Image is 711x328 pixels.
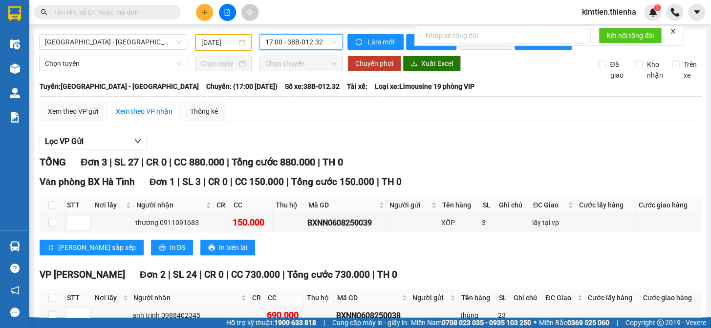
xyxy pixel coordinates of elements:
div: 3 [482,217,494,228]
span: Mã GD [308,200,376,210]
img: solution-icon [10,112,20,123]
div: Xem theo VP nhận [116,106,172,117]
button: printerIn phơi [406,34,456,50]
strong: 0369 525 060 [567,319,609,327]
img: warehouse-icon [10,88,20,98]
th: CC [265,290,304,306]
span: | [323,317,325,328]
th: Ghi chú [511,290,543,306]
span: ⚪️ [534,321,537,325]
button: plus [196,4,213,21]
span: Người nhận [136,200,204,210]
div: Xem theo VP gửi [48,106,98,117]
th: Ghi chú [496,197,531,213]
span: Chọn tuyến [45,56,181,71]
span: | [286,176,289,187]
span: Tổng cộng [16,68,61,80]
button: printerIn DS [151,240,193,255]
span: Chuyến: (17:00 [DATE]) [206,81,278,92]
input: 06/08/2025 [201,37,237,48]
div: anh trinh 0988402345 [132,310,248,321]
span: Hà Nội - Hà Tĩnh [45,35,181,49]
th: Tên hàng [458,290,496,306]
img: phone-icon [670,8,679,17]
span: | [282,269,285,280]
span: ĐC Giao [533,200,566,210]
span: | [177,176,180,187]
div: thương 0911091683 [135,217,212,228]
span: close [669,28,676,35]
span: | [376,176,379,187]
div: XỐP [441,217,478,228]
span: SL 24 [173,269,197,280]
span: printer [208,244,215,252]
div: thùng [460,310,495,321]
span: | [168,269,171,280]
span: down [134,137,142,145]
span: 1 [655,4,659,11]
span: Nơi lấy [95,292,121,303]
input: Chọn ngày [201,58,237,69]
th: Cước lấy hàng [576,197,636,213]
span: search [41,9,47,16]
span: kimtien.thienha [574,6,644,18]
span: [PERSON_NAME] sắp xếp [58,242,136,253]
span: | [169,156,171,168]
span: | [230,176,233,187]
div: 690.000 [267,308,302,322]
span: caret-down [692,8,701,17]
span: Xuất Excel [421,58,453,69]
span: | [617,317,618,328]
span: CC 150.000 [235,176,284,187]
th: SL [496,290,511,306]
b: Tuyến: [GEOGRAPHIC_DATA] - [GEOGRAPHIC_DATA] [40,82,199,90]
div: 23 [498,310,509,321]
span: SL 27 [114,156,138,168]
span: printer [159,244,166,252]
span: VP [PERSON_NAME] [40,269,125,280]
span: Người gửi [412,292,449,303]
span: Đơn 3 [81,156,107,168]
th: Tên hàng [439,197,480,213]
span: TỔNG [40,156,66,168]
button: Chuyển phơi [347,56,401,71]
span: Hỗ trợ kỹ thuật: [226,317,316,328]
button: caret-down [688,4,705,21]
span: In DS [170,242,185,253]
span: TH 0 [381,176,401,187]
button: Kết nối tổng đài [599,28,662,43]
span: sort-ascending [47,244,54,252]
span: Mã GD [337,292,399,303]
span: message [10,307,20,317]
span: Văn phòng BX Hà Tĩnh [40,176,135,187]
th: Thu hộ [304,290,334,306]
span: | [203,176,206,187]
td: BXNN0608250038 [334,306,409,325]
span: Đã giao [606,59,627,81]
th: CR [249,290,265,306]
span: Trên xe [680,59,701,81]
span: download [410,60,417,68]
th: SL [480,197,496,213]
span: question-circle [10,264,20,273]
span: Làm mới [367,37,396,47]
span: Đơn 2 [140,269,166,280]
span: | [317,156,320,168]
span: | [226,269,229,280]
div: 150.000 [232,216,271,229]
strong: 1900 633 818 [274,319,316,327]
input: Tìm tên, số ĐT hoặc mã đơn [54,7,169,18]
span: Kết nối tổng đài [606,30,654,41]
div: Tên hàng [16,30,177,38]
span: CC 880.000 [173,156,224,168]
span: Tổng cước 730.000 [287,269,370,280]
input: Nhập số tổng đài [420,28,591,43]
span: TH 0 [322,156,343,168]
span: 17:00 - 38B-012.32 [265,35,337,49]
button: syncLàm mới [347,34,404,50]
div: BXNN0608250039 [307,217,385,229]
th: Cước giao hàng [636,197,701,213]
span: notification [10,286,20,295]
span: Số xe: 38B-012.32 [285,81,340,92]
span: | [109,156,111,168]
